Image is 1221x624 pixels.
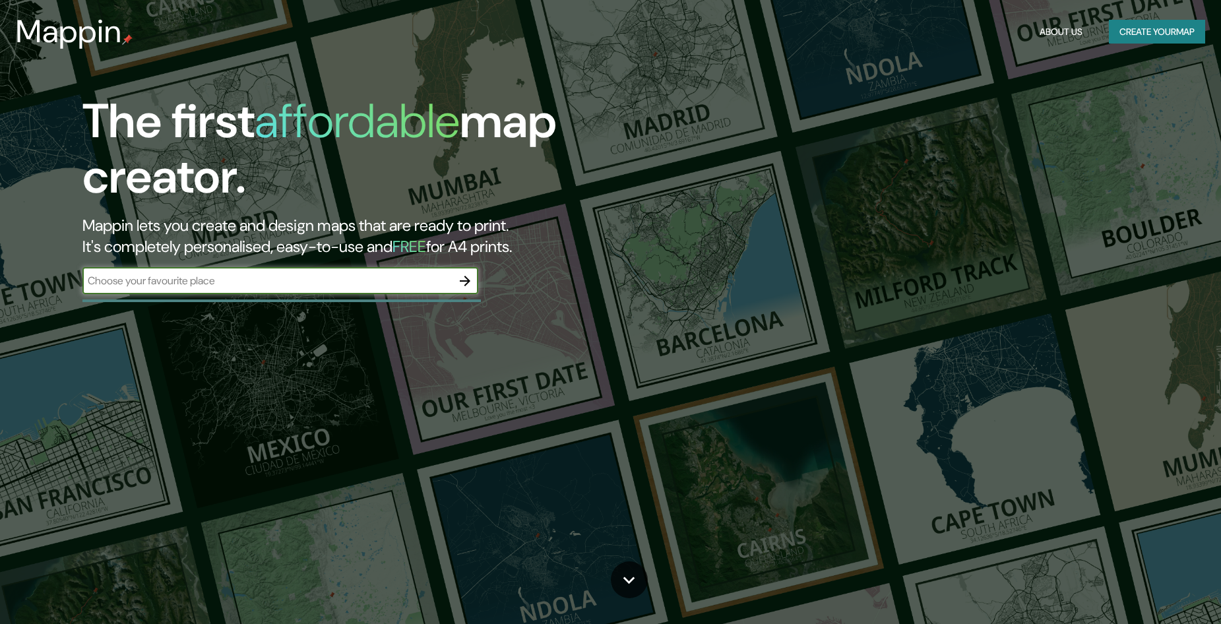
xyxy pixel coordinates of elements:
[82,273,452,288] input: Choose your favourite place
[82,215,693,257] h2: Mappin lets you create and design maps that are ready to print. It's completely personalised, eas...
[82,94,693,215] h1: The first map creator.
[122,34,133,45] img: mappin-pin
[1034,20,1088,44] button: About Us
[1109,20,1205,44] button: Create yourmap
[392,236,426,257] h5: FREE
[255,90,460,152] h1: affordable
[16,13,122,50] h3: Mappin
